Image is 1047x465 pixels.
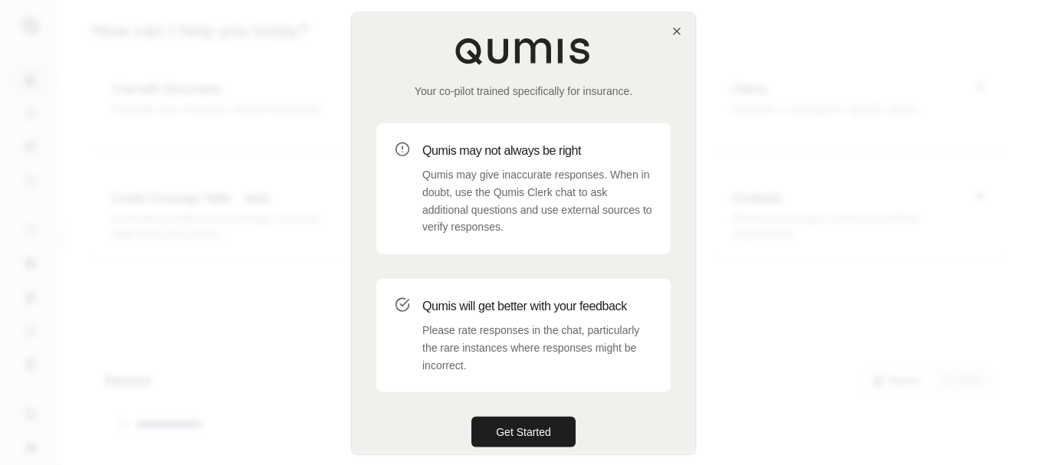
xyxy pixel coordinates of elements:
[376,83,671,98] p: Your co-pilot trained specifically for insurance.
[422,321,652,373] p: Please rate responses in the chat, particularly the rare instances where responses might be incor...
[455,37,592,64] img: Qumis Logo
[422,141,652,159] h3: Qumis may not always be right
[422,296,652,315] h3: Qumis will get better with your feedback
[422,165,652,235] p: Qumis may give inaccurate responses. When in doubt, use the Qumis Clerk chat to ask additional qu...
[471,416,576,447] button: Get Started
